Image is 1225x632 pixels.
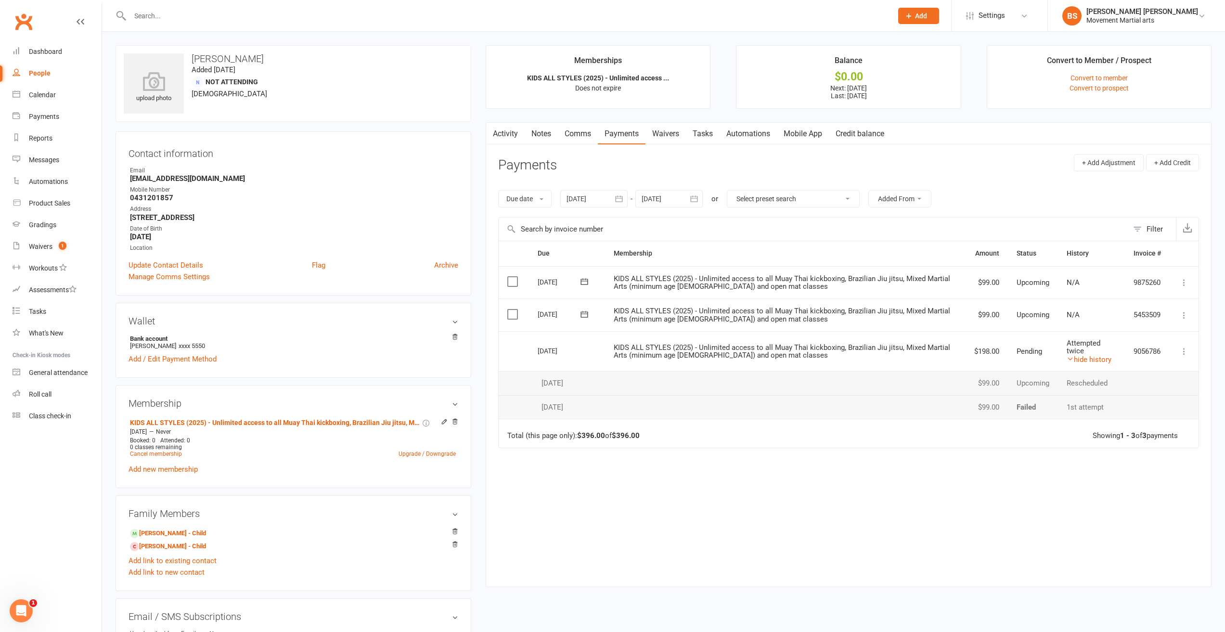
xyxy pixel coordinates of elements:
span: KIDS ALL STYLES (2025) - Unlimited access to all Muay Thai kickboxing, Brazilian Jiu jitsu, Mixed... [614,343,950,360]
a: [PERSON_NAME] - Child [130,529,206,539]
a: Gradings [13,214,102,236]
a: Waivers 1 [13,236,102,258]
td: 1st attempt [1058,395,1125,419]
iframe: Intercom live chat [10,599,33,622]
a: Reports [13,128,102,149]
a: General attendance kiosk mode [13,362,102,384]
div: Location [130,244,458,253]
a: Workouts [13,258,102,279]
td: Failed [1008,395,1058,419]
strong: $396.00 [577,431,605,440]
span: Not Attending [206,78,258,86]
span: Upcoming [1017,278,1049,287]
th: Invoice # [1125,241,1170,266]
a: Assessments [13,279,102,301]
div: Messages [29,156,59,164]
div: Payments [29,113,59,120]
a: Automations [13,171,102,193]
h3: Contact information [129,144,458,159]
a: Add link to existing contact [129,555,217,567]
td: Rescheduled [1058,371,1125,395]
div: [DATE] [538,343,582,358]
span: 1 [59,242,66,250]
span: N/A [1067,310,1080,319]
input: Search by invoice number [499,218,1128,241]
div: Balance [835,54,863,72]
span: N/A [1067,278,1080,287]
td: Upcoming [1008,371,1058,395]
a: Payments [598,123,645,145]
strong: 1 - 3 [1120,431,1135,440]
strong: [DATE] [130,232,458,241]
th: Membership [605,241,966,266]
span: Upcoming [1017,310,1049,319]
a: Dashboard [13,41,102,63]
div: Address [130,205,458,214]
div: Showing of payments [1093,432,1178,440]
td: $99.00 [966,298,1008,331]
div: Workouts [29,264,58,272]
span: Attempted twice [1067,339,1100,356]
span: Add [915,12,927,20]
a: Activity [486,123,525,145]
a: Waivers [645,123,686,145]
strong: $396.00 [612,431,640,440]
h3: Payments [498,158,557,173]
h3: Email / SMS Subscriptions [129,611,458,622]
div: Class check-in [29,412,71,420]
div: Product Sales [29,199,70,207]
td: $99.00 [966,371,1008,395]
p: Next: [DATE] Last: [DATE] [745,84,952,100]
a: Convert to prospect [1070,84,1129,92]
div: Dashboard [29,48,62,55]
a: Comms [558,123,598,145]
strong: 3 [1142,431,1147,440]
th: Status [1008,241,1058,266]
span: 0 classes remaining [130,444,182,451]
span: [DEMOGRAPHIC_DATA] [192,90,267,98]
h3: Family Members [129,508,458,519]
div: Total (this page only): of [507,432,640,440]
a: Tasks [13,301,102,322]
a: Class kiosk mode [13,405,102,427]
a: Add link to new contact [129,567,205,578]
a: Cancel membership [130,451,182,457]
span: Pending [1017,347,1042,356]
td: $99.00 [966,266,1008,299]
th: Amount [966,241,1008,266]
button: Add [898,8,939,24]
button: + Add Credit [1146,154,1199,171]
h3: Wallet [129,316,458,326]
strong: Bank account [130,335,453,342]
span: xxxx 5550 [179,342,205,349]
div: — [128,428,458,436]
div: [PERSON_NAME] [PERSON_NAME] [1086,7,1198,16]
td: $198.00 [966,331,1008,372]
a: Flag [312,259,325,271]
div: Filter [1147,223,1163,235]
span: [DATE] [130,428,147,435]
strong: 0431201857 [130,193,458,202]
a: Add new membership [129,465,198,474]
div: BS [1062,6,1082,26]
span: KIDS ALL STYLES (2025) - Unlimited access to all Muay Thai kickboxing, Brazilian Jiu jitsu, Mixed... [614,307,950,323]
div: Automations [29,178,68,185]
a: Clubworx [12,10,36,34]
time: Added [DATE] [192,65,235,74]
span: Booked: 0 [130,437,155,444]
span: KIDS ALL STYLES (2025) - Unlimited access to all Muay Thai kickboxing, Brazilian Jiu jitsu, Mixed... [614,274,950,291]
div: Email [130,166,458,175]
a: Credit balance [829,123,891,145]
input: Search... [127,9,886,23]
h3: Membership [129,398,458,409]
span: Does not expire [575,84,621,92]
div: People [29,69,51,77]
a: [PERSON_NAME] - Child [130,542,206,552]
a: Update Contact Details [129,259,203,271]
div: Date of Birth [130,224,458,233]
th: History [1058,241,1125,266]
a: Add / Edit Payment Method [129,353,217,365]
div: Memberships [574,54,622,72]
span: Settings [979,5,1005,26]
div: Roll call [29,390,52,398]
